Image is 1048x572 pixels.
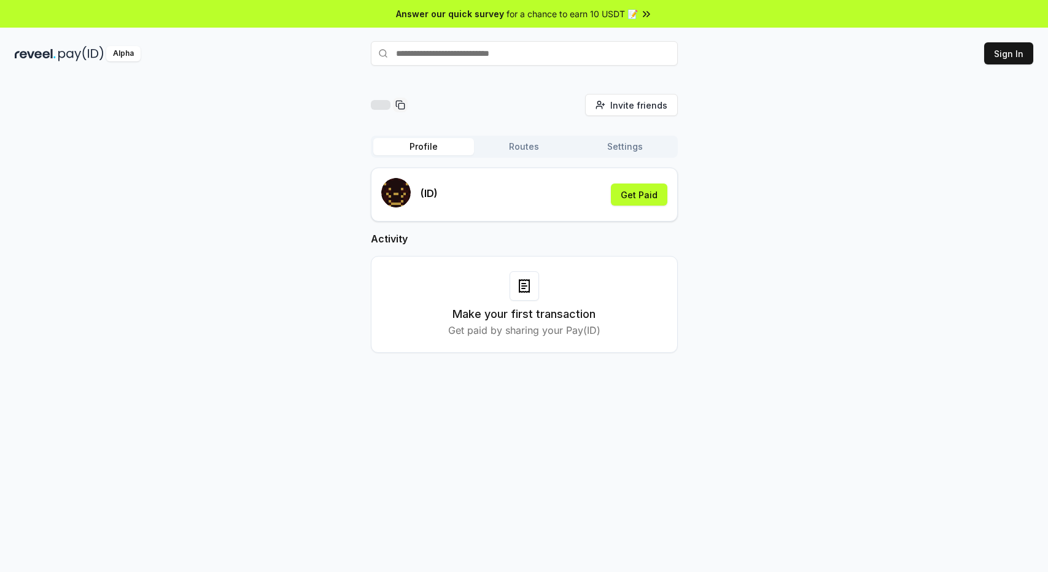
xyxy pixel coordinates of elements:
span: Invite friends [610,99,667,112]
span: for a chance to earn 10 USDT 📝 [507,7,638,20]
button: Sign In [984,42,1033,64]
img: pay_id [58,46,104,61]
h2: Activity [371,231,678,246]
button: Profile [373,138,474,155]
button: Get Paid [611,184,667,206]
img: reveel_dark [15,46,56,61]
p: (ID) [421,186,438,201]
div: Alpha [106,46,141,61]
button: Invite friends [585,94,678,116]
h3: Make your first transaction [452,306,596,323]
p: Get paid by sharing your Pay(ID) [448,323,600,338]
button: Routes [474,138,575,155]
button: Settings [575,138,675,155]
span: Answer our quick survey [396,7,504,20]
